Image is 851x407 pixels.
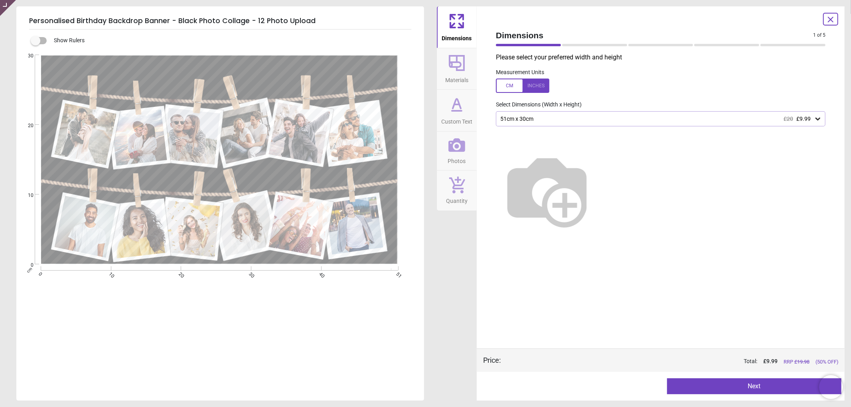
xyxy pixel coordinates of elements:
button: Custom Text [437,90,477,131]
button: Dimensions [437,6,477,48]
span: Custom Text [441,114,472,126]
button: Photos [437,132,477,171]
span: £ 19.98 [794,359,810,365]
label: Measurement Units [496,69,544,77]
span: Photos [448,153,466,165]
label: Select Dimensions (Width x Height) [490,101,582,109]
span: 30 [18,53,34,59]
iframe: Brevo live chat [819,375,843,399]
button: Quantity [437,171,477,210]
span: Dimensions [442,31,472,43]
span: Materials [445,73,468,85]
span: Dimensions [496,29,813,41]
span: £20 [784,116,793,122]
span: RRP [784,358,810,366]
p: Please select your preferred width and height [496,53,832,62]
span: 1 of 5 [813,32,825,39]
span: Quantity [446,193,468,205]
img: Helper for size comparison [496,139,598,241]
div: Price : [483,355,501,365]
span: 9.99 [766,358,778,364]
button: Materials [437,48,477,90]
div: Total: [513,358,838,366]
div: 51cm x 30cm [500,116,814,122]
h5: Personalised Birthday Backdrop Banner - Black Photo Collage - 12 Photo Upload [29,13,411,29]
span: £ [763,358,778,366]
span: £9.99 [796,116,811,122]
div: Show Rulers [36,36,424,45]
button: Next [667,378,841,394]
span: (50% OFF) [815,358,838,366]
